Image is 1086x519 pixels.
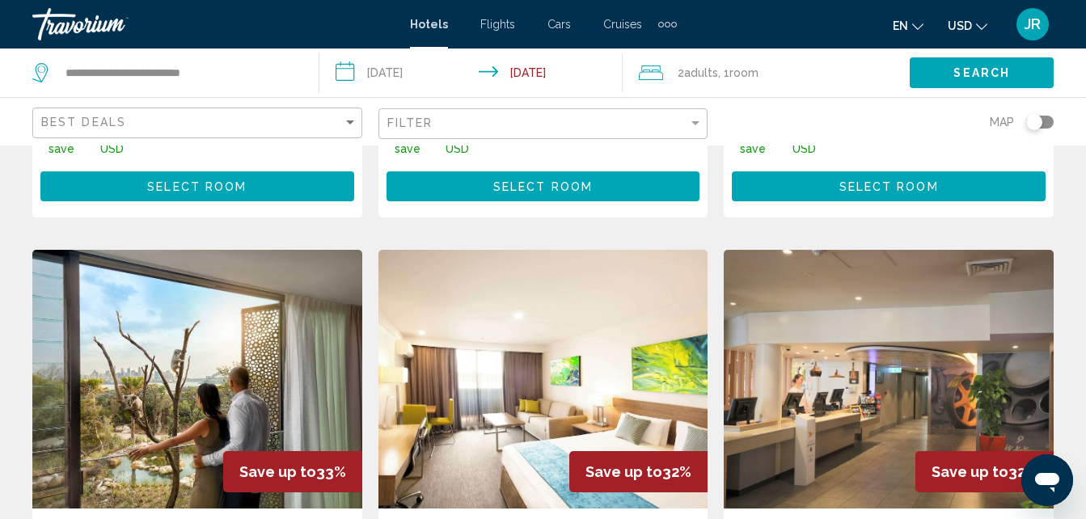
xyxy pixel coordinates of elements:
button: Change language [893,14,923,37]
span: Select Room [839,180,939,193]
span: Adults [684,66,718,79]
button: User Menu [1012,7,1054,41]
button: Extra navigation items [658,11,677,37]
mat-select: Sort by [41,116,357,130]
a: Select Room [732,175,1046,193]
div: 33% [223,451,362,492]
img: Hotel image [724,250,1054,508]
span: Map [990,111,1014,133]
div: 32% [915,451,1054,492]
a: Select Room [40,175,354,193]
img: Hotel image [378,250,708,508]
span: Best Deals [41,116,126,129]
button: Select Room [387,171,700,201]
button: Toggle map [1014,115,1054,129]
button: Select Room [732,171,1046,201]
iframe: Button to launch messaging window [1021,454,1073,506]
button: Change currency [948,14,987,37]
div: 32% [569,451,708,492]
span: Filter [387,116,433,129]
span: Save up to [585,463,662,480]
span: Save up to [932,463,1008,480]
a: Hotels [410,18,448,31]
span: USD [948,19,972,32]
a: Cruises [603,18,642,31]
span: Save up to [239,463,316,480]
a: Flights [480,18,515,31]
a: Select Room [387,175,700,193]
button: Search [910,57,1054,87]
button: Select Room [40,171,354,201]
span: JR [1025,16,1041,32]
a: Travorium [32,8,394,40]
span: Select Room [493,180,593,193]
img: Hotel image [32,250,362,508]
button: Check-in date: Nov 14, 2025 Check-out date: Nov 16, 2025 [319,49,623,97]
span: Select Room [147,180,247,193]
button: Filter [378,108,708,141]
span: Room [729,66,759,79]
span: Search [953,67,1010,80]
span: 2 [678,61,718,84]
span: , 1 [718,61,759,84]
button: Travelers: 2 adults, 0 children [623,49,910,97]
span: en [893,19,908,32]
a: Cars [547,18,571,31]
